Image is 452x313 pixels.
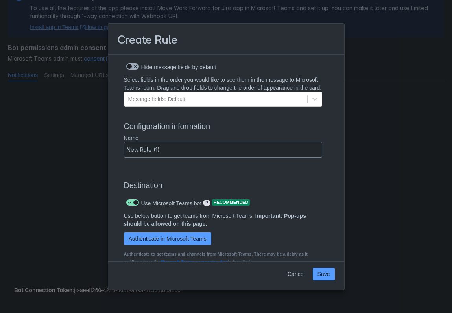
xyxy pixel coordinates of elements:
[160,260,228,264] a: Microsoft Teams companion App
[317,268,330,280] span: Save
[118,33,178,48] h3: Create Rule
[313,268,335,280] button: Save
[124,122,328,134] h3: Configuration information
[203,200,210,206] span: ?
[124,143,322,157] input: Please enter the name of the rule here
[124,76,322,92] p: Select fields in the order you would like to see them in the message to Microsoft Teams room. Dra...
[124,252,308,264] small: Authenticate to get teams and channels from Microsoft Teams. There may be a delay as it verifies ...
[124,213,306,227] strong: Important: Pop-ups should be allowed on this page.
[124,61,322,72] div: Hide message fields by default
[124,232,211,245] button: Authenticate in Microsoft Teams
[288,268,305,280] span: Cancel
[124,134,322,142] p: Name
[124,180,322,193] h3: Destination
[128,95,186,103] div: Message fields: Default
[212,200,250,204] span: Recommended
[124,197,202,208] div: Use Microsoft Teams bot
[283,268,310,280] button: Cancel
[124,212,310,228] p: Use below button to get teams from Microsoft Teams.
[129,232,207,245] span: Authenticate in Microsoft Teams
[108,54,344,262] div: Scrollable content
